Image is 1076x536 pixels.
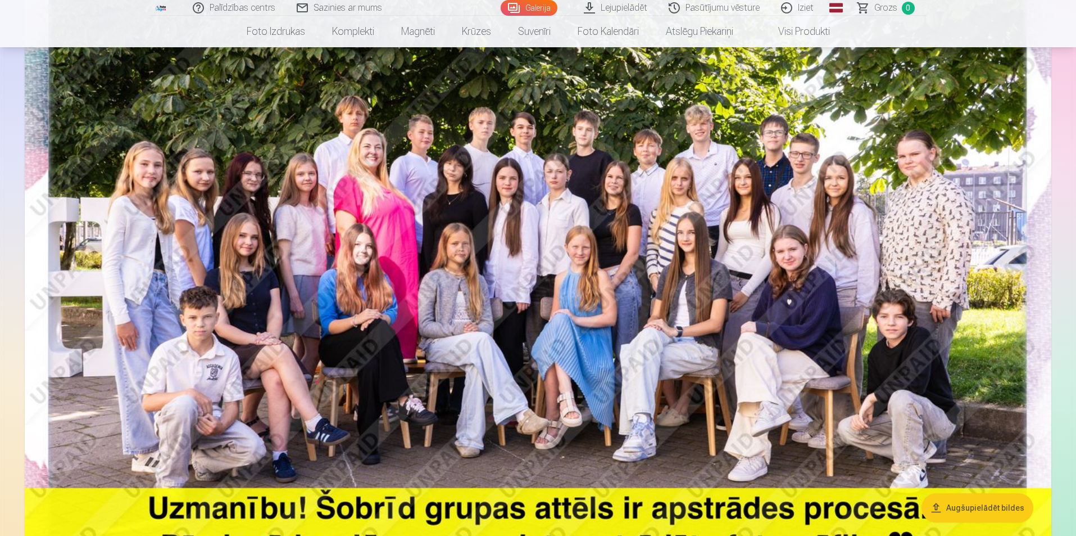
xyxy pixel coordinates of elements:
[747,16,843,47] a: Visi produkti
[388,16,448,47] a: Magnēti
[448,16,505,47] a: Krūzes
[155,4,167,11] img: /fa1
[921,493,1033,523] button: Augšupielādēt bildes
[874,1,897,15] span: Grozs
[902,2,915,15] span: 0
[505,16,564,47] a: Suvenīri
[564,16,652,47] a: Foto kalendāri
[652,16,747,47] a: Atslēgu piekariņi
[233,16,319,47] a: Foto izdrukas
[319,16,388,47] a: Komplekti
